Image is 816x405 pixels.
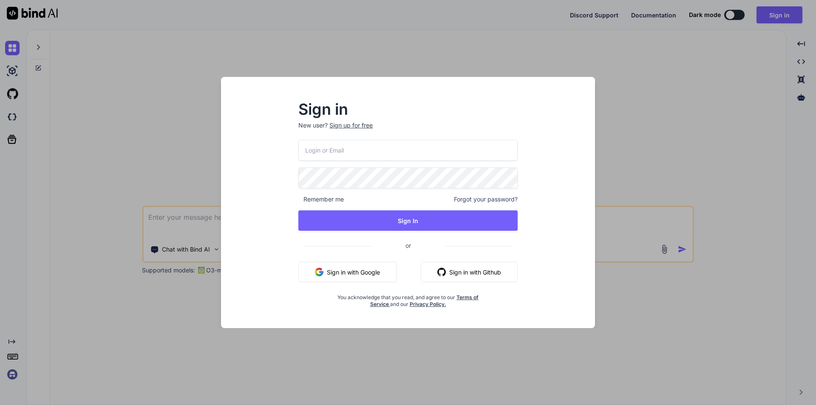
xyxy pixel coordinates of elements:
[437,268,446,276] img: github
[329,121,373,130] div: Sign up for free
[454,195,518,204] span: Forgot your password?
[335,289,481,308] div: You acknowledge that you read, and agree to our and our
[371,235,445,256] span: or
[298,121,518,140] p: New user?
[370,294,479,307] a: Terms of Service
[298,195,344,204] span: Remember me
[298,140,518,161] input: Login or Email
[298,102,518,116] h2: Sign in
[298,262,397,282] button: Sign in with Google
[315,268,323,276] img: google
[298,210,518,231] button: Sign In
[421,262,518,282] button: Sign in with Github
[410,301,446,307] a: Privacy Policy.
